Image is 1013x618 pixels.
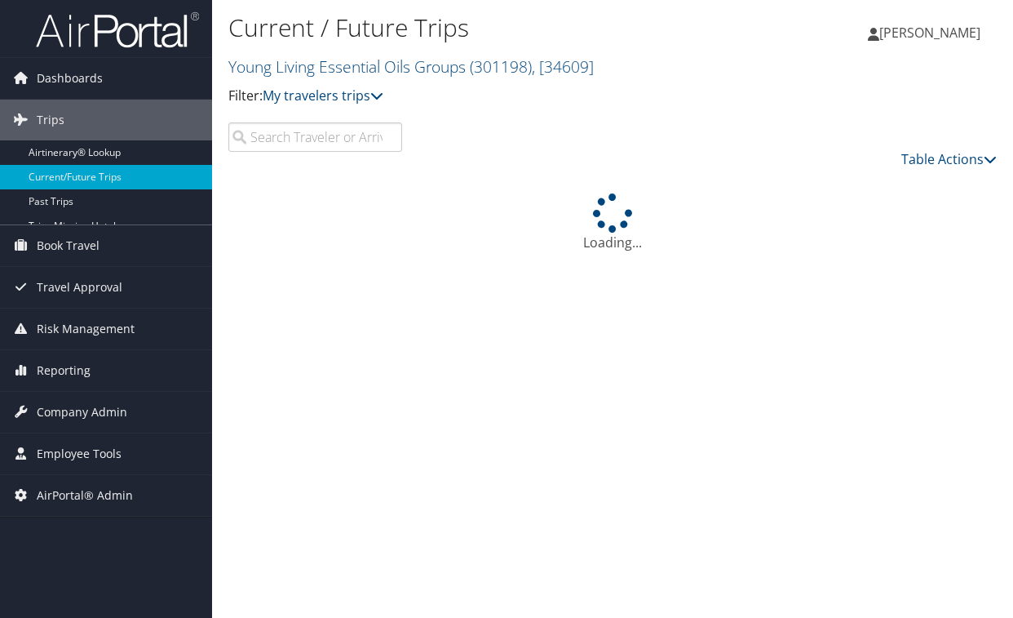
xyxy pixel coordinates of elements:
[37,433,122,474] span: Employee Tools
[37,100,64,140] span: Trips
[532,56,594,78] span: , [ 34609 ]
[228,11,741,45] h1: Current / Future Trips
[228,193,997,252] div: Loading...
[37,225,100,266] span: Book Travel
[868,8,997,57] a: [PERSON_NAME]
[263,87,383,104] a: My travelers trips
[37,309,135,349] span: Risk Management
[901,150,997,168] a: Table Actions
[228,56,594,78] a: Young Living Essential Oils Groups
[37,392,127,433] span: Company Admin
[37,475,133,516] span: AirPortal® Admin
[879,24,980,42] span: [PERSON_NAME]
[228,122,402,152] input: Search Traveler or Arrival City
[36,11,199,49] img: airportal-logo.png
[37,267,122,308] span: Travel Approval
[37,58,103,99] span: Dashboards
[37,350,91,391] span: Reporting
[228,86,741,107] p: Filter:
[470,56,532,78] span: ( 301198 )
